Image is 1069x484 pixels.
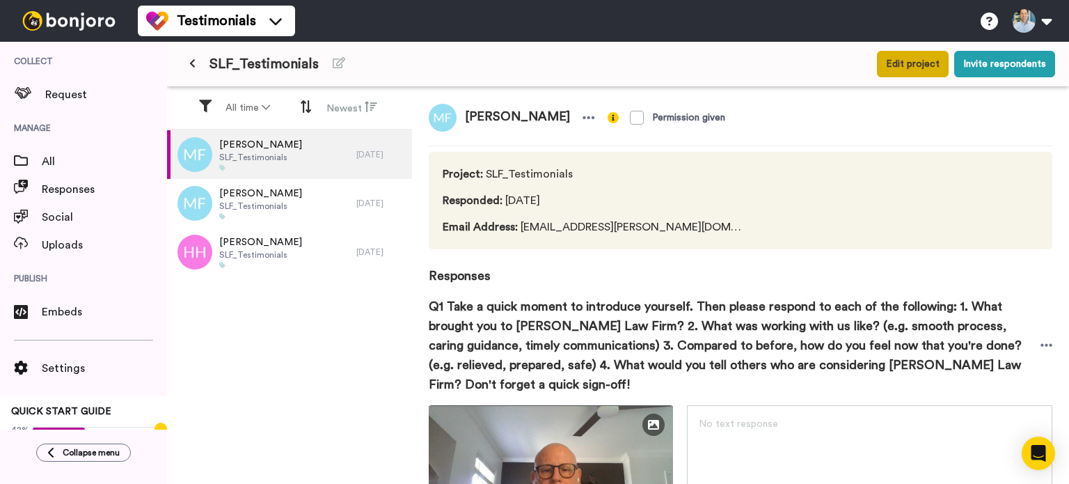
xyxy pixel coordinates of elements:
[11,407,111,416] span: QUICK START GUIDE
[608,112,619,123] img: info-yellow.svg
[36,444,131,462] button: Collapse menu
[42,360,167,377] span: Settings
[11,424,29,435] span: 42%
[177,11,256,31] span: Testimonials
[699,419,778,429] span: No text response
[209,54,319,74] span: SLF_Testimonials
[1022,437,1055,470] div: Open Intercom Messenger
[42,209,167,226] span: Social
[42,237,167,253] span: Uploads
[177,186,212,221] img: mf.png
[219,201,302,212] span: SLF_Testimonials
[443,169,483,180] span: Project :
[42,153,167,170] span: All
[356,198,405,209] div: [DATE]
[877,51,949,77] button: Edit project
[443,219,743,235] span: [EMAIL_ADDRESS][PERSON_NAME][DOMAIN_NAME]
[443,166,743,182] span: SLF_Testimonials
[219,138,302,152] span: [PERSON_NAME]
[443,195,502,206] span: Responded :
[167,228,412,276] a: [PERSON_NAME]SLF_Testimonials[DATE]
[429,104,457,132] img: mf.png
[219,235,302,249] span: [PERSON_NAME]
[429,297,1040,394] span: Q1 Take a quick moment to introduce yourself. Then please respond to each of the following: 1. Wh...
[146,10,168,32] img: tm-color.svg
[167,130,412,179] a: [PERSON_NAME]SLF_Testimonials[DATE]
[219,187,302,201] span: [PERSON_NAME]
[45,86,167,103] span: Request
[954,51,1055,77] button: Invite respondents
[652,111,725,125] div: Permission given
[17,11,121,31] img: bj-logo-header-white.svg
[42,181,167,198] span: Responses
[443,221,518,233] span: Email Address :
[177,235,212,270] img: hh.png
[356,247,405,258] div: [DATE]
[429,249,1052,286] span: Responses
[443,192,743,209] span: [DATE]
[219,152,302,163] span: SLF_Testimonials
[318,95,386,121] button: Newest
[42,304,167,320] span: Embeds
[356,149,405,160] div: [DATE]
[457,104,578,132] span: [PERSON_NAME]
[219,249,302,260] span: SLF_Testimonials
[155,423,167,435] div: Tooltip anchor
[167,179,412,228] a: [PERSON_NAME]SLF_Testimonials[DATE]
[217,95,278,120] button: All time
[63,447,120,458] span: Collapse menu
[177,137,212,172] img: mf.png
